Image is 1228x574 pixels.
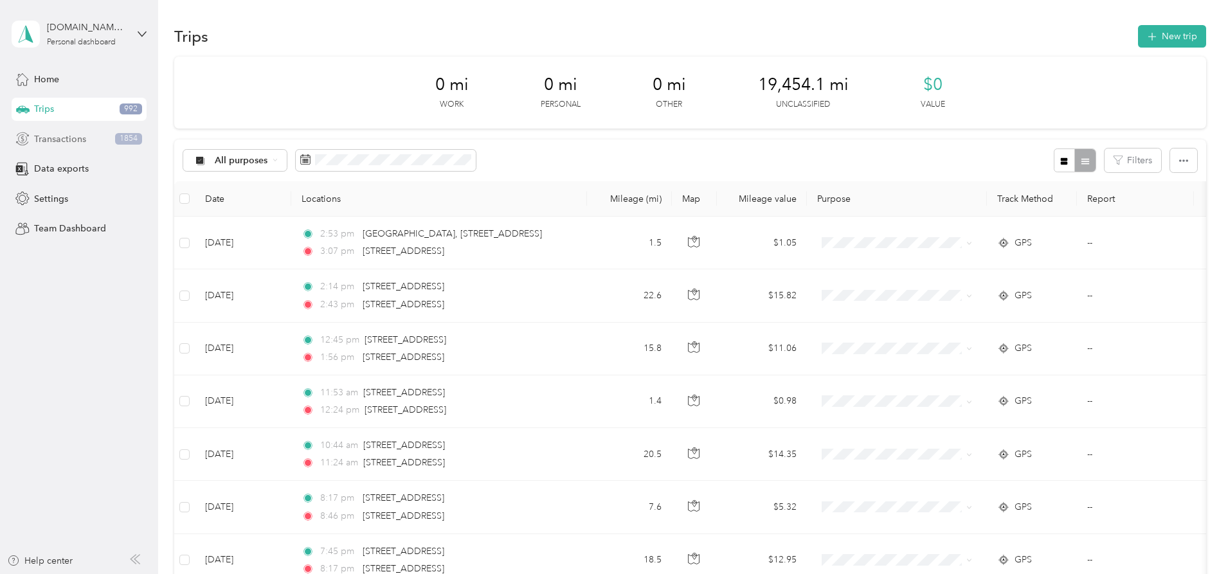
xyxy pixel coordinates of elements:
button: Filters [1105,148,1161,172]
p: Value [921,99,945,111]
th: Report [1077,181,1194,217]
td: $15.82 [717,269,807,322]
span: [STREET_ADDRESS] [363,352,444,363]
td: -- [1077,323,1194,375]
button: New trip [1138,25,1206,48]
span: GPS [1015,447,1032,462]
span: 1:56 pm [320,350,357,364]
span: [STREET_ADDRESS] [363,281,444,292]
td: [DATE] [195,481,291,534]
span: 10:44 am [320,438,358,453]
span: 992 [120,103,142,115]
span: [STREET_ADDRESS] [365,334,446,345]
td: -- [1077,375,1194,428]
p: Work [440,99,464,111]
span: 1854 [115,133,142,145]
span: All purposes [215,156,268,165]
td: 1.4 [587,375,672,428]
th: Purpose [807,181,987,217]
span: Settings [34,192,68,206]
td: 15.8 [587,323,672,375]
td: [DATE] [195,217,291,269]
td: -- [1077,269,1194,322]
button: Help center [7,554,73,568]
span: 11:53 am [320,386,358,400]
span: 2:43 pm [320,298,357,312]
th: Track Method [987,181,1077,217]
td: 1.5 [587,217,672,269]
td: 20.5 [587,428,672,481]
span: 0 mi [435,75,469,95]
span: GPS [1015,289,1032,303]
span: GPS [1015,500,1032,514]
span: [STREET_ADDRESS] [363,440,445,451]
td: -- [1077,481,1194,534]
p: Unclassified [776,99,830,111]
span: [STREET_ADDRESS] [363,246,444,256]
span: 2:53 pm [320,227,357,241]
span: 12:45 pm [320,333,359,347]
div: [DOMAIN_NAME][EMAIL_ADDRESS][DOMAIN_NAME] [47,21,127,34]
th: Date [195,181,291,217]
iframe: Everlance-gr Chat Button Frame [1156,502,1228,574]
span: GPS [1015,553,1032,567]
td: 22.6 [587,269,672,322]
span: [STREET_ADDRESS] [363,510,444,521]
td: $5.32 [717,481,807,534]
td: [DATE] [195,323,291,375]
span: 0 mi [653,75,686,95]
p: Personal [541,99,581,111]
td: [DATE] [195,269,291,322]
span: GPS [1015,341,1032,355]
td: [DATE] [195,428,291,481]
td: $1.05 [717,217,807,269]
td: 7.6 [587,481,672,534]
td: [DATE] [195,375,291,428]
span: [STREET_ADDRESS] [363,457,445,468]
td: -- [1077,217,1194,269]
span: [STREET_ADDRESS] [363,563,444,574]
h1: Trips [174,30,208,43]
span: 7:45 pm [320,544,357,559]
span: 2:14 pm [320,280,357,294]
th: Mileage (mi) [587,181,672,217]
span: 12:24 pm [320,403,359,417]
span: 0 mi [544,75,577,95]
span: Transactions [34,132,86,146]
span: [STREET_ADDRESS] [365,404,446,415]
span: 11:24 am [320,456,358,470]
span: 8:46 pm [320,509,357,523]
span: [STREET_ADDRESS] [363,546,444,557]
span: [STREET_ADDRESS] [363,387,445,398]
span: Team Dashboard [34,222,106,235]
td: $14.35 [717,428,807,481]
th: Locations [291,181,587,217]
th: Map [672,181,717,217]
div: Personal dashboard [47,39,116,46]
span: Data exports [34,162,89,175]
span: GPS [1015,394,1032,408]
span: [GEOGRAPHIC_DATA], [STREET_ADDRESS] [363,228,542,239]
span: [STREET_ADDRESS] [363,492,444,503]
span: Trips [34,102,54,116]
span: Home [34,73,59,86]
td: -- [1077,428,1194,481]
span: GPS [1015,236,1032,250]
th: Mileage value [717,181,807,217]
span: $0 [923,75,943,95]
span: [STREET_ADDRESS] [363,299,444,310]
span: 19,454.1 mi [758,75,849,95]
span: 8:17 pm [320,491,357,505]
p: Other [656,99,682,111]
td: $11.06 [717,323,807,375]
span: 3:07 pm [320,244,357,258]
td: $0.98 [717,375,807,428]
